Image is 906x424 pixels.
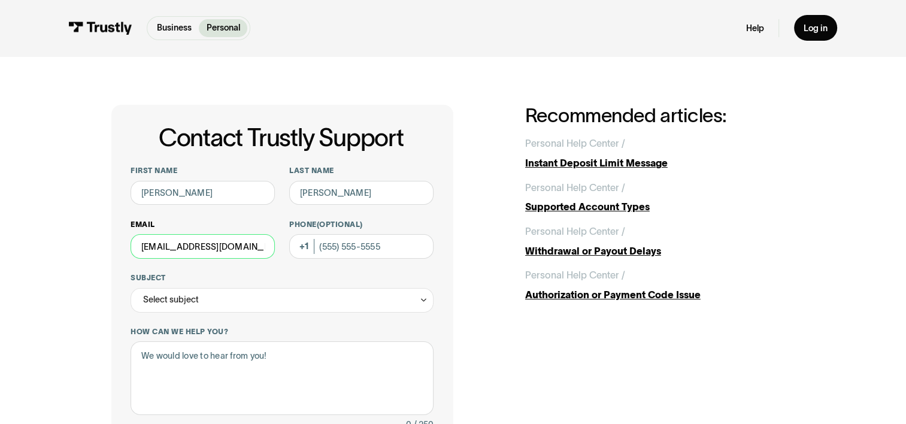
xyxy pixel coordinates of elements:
p: Business [157,22,192,34]
div: Personal Help Center / [525,268,625,282]
div: Authorization or Payment Code Issue [525,287,795,302]
div: Supported Account Types [525,199,795,214]
label: Phone [289,220,434,229]
a: Log in [794,15,838,41]
img: Trustly Logo [69,22,132,35]
input: alex@mail.com [131,234,275,259]
div: Personal Help Center / [525,136,625,150]
div: Withdrawal or Payout Delays [525,244,795,258]
a: Personal Help Center /Instant Deposit Limit Message [525,136,795,170]
label: First name [131,166,275,175]
div: Log in [804,23,828,34]
h1: Contact Trustly Support [128,125,433,152]
div: Select subject [143,292,199,307]
input: (555) 555-5555 [289,234,434,259]
label: Email [131,220,275,229]
a: Personal Help Center /Withdrawal or Payout Delays [525,224,795,258]
label: Subject [131,273,433,283]
input: Alex [131,181,275,205]
div: Select subject [131,288,433,313]
a: Personal Help Center /Authorization or Payment Code Issue [525,268,795,302]
span: (Optional) [317,220,363,228]
a: Help [746,23,764,34]
div: Personal Help Center / [525,180,625,195]
label: How can we help you? [131,327,433,337]
div: Instant Deposit Limit Message [525,156,795,170]
input: Howard [289,181,434,205]
a: Personal [199,19,247,37]
h2: Recommended articles: [525,105,795,126]
div: Personal Help Center / [525,224,625,238]
label: Last name [289,166,434,175]
p: Personal [207,22,240,34]
a: Business [150,19,199,37]
a: Personal Help Center /Supported Account Types [525,180,795,214]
